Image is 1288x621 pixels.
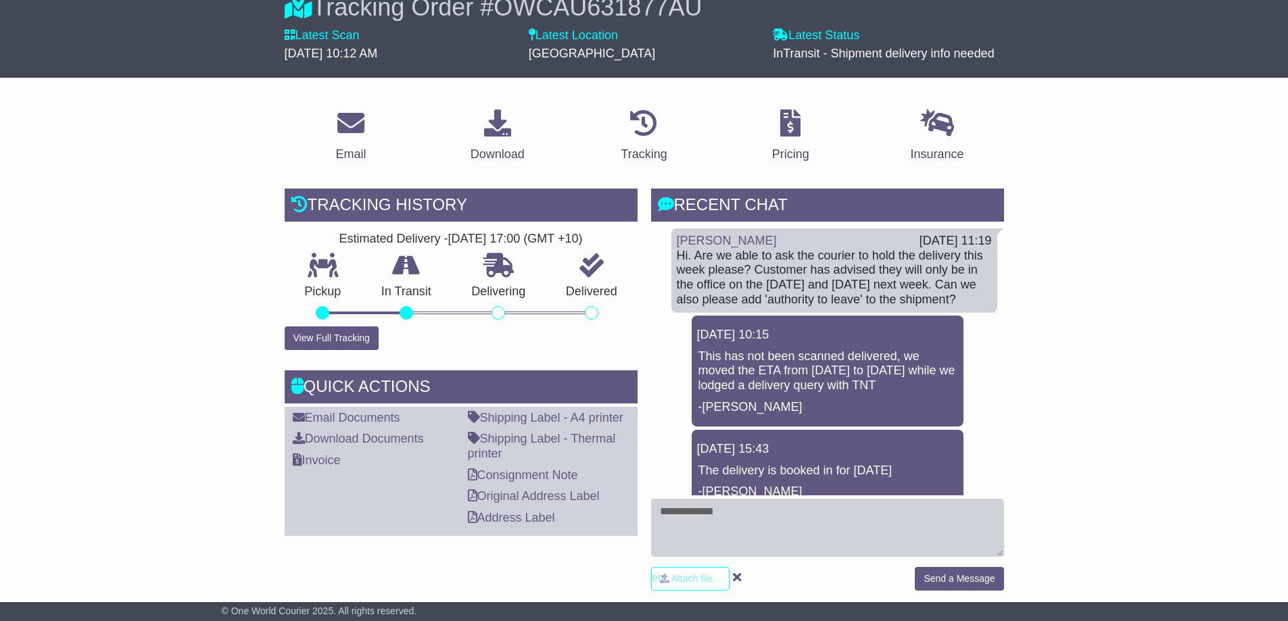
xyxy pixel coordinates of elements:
div: Tracking history [285,189,638,225]
a: Tracking [612,105,675,168]
label: Latest Location [529,28,618,43]
a: Invoice [293,453,341,467]
span: [DATE] 10:12 AM [285,47,378,60]
div: Tracking [621,145,667,164]
div: Quick Actions [285,370,638,407]
p: This has not been scanned delivered, we moved the ETA from [DATE] to [DATE] while we lodged a del... [698,349,957,393]
div: [DATE] 15:43 [697,442,958,457]
div: Hi. Are we able to ask the courier to hold the delivery this week please? Customer has advised th... [677,249,992,307]
a: [PERSON_NAME] [677,234,777,247]
p: -[PERSON_NAME] [698,485,957,499]
div: RECENT CHAT [651,189,1004,225]
span: [GEOGRAPHIC_DATA] [529,47,655,60]
a: Shipping Label - Thermal printer [468,432,616,460]
div: Download [471,145,525,164]
label: Latest Status [773,28,859,43]
span: © One World Courier 2025. All rights reserved. [222,605,417,616]
a: Shipping Label - A4 printer [468,411,623,424]
a: Consignment Note [468,468,578,482]
label: Latest Scan [285,28,360,43]
div: Email [335,145,366,164]
button: View Full Tracking [285,326,379,350]
a: Address Label [468,511,555,524]
a: Original Address Label [468,489,600,503]
p: The delivery is booked in for [DATE] [698,464,957,478]
div: Insurance [911,145,964,164]
div: [DATE] 11:19 [920,234,992,249]
a: Email [327,105,375,168]
a: Email Documents [293,411,400,424]
p: Delivering [452,284,546,299]
a: Download [462,105,533,168]
a: Insurance [902,105,973,168]
a: Pricing [763,105,818,168]
div: Estimated Delivery - [285,232,638,247]
p: -[PERSON_NAME] [698,400,957,415]
p: Delivered [546,284,638,299]
a: Download Documents [293,432,424,445]
div: [DATE] 17:00 (GMT +10) [448,232,583,247]
p: In Transit [361,284,452,299]
div: [DATE] 10:15 [697,328,958,343]
div: Pricing [772,145,809,164]
button: Send a Message [915,567,1003,591]
p: Pickup [285,284,362,299]
span: InTransit - Shipment delivery info needed [773,47,995,60]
